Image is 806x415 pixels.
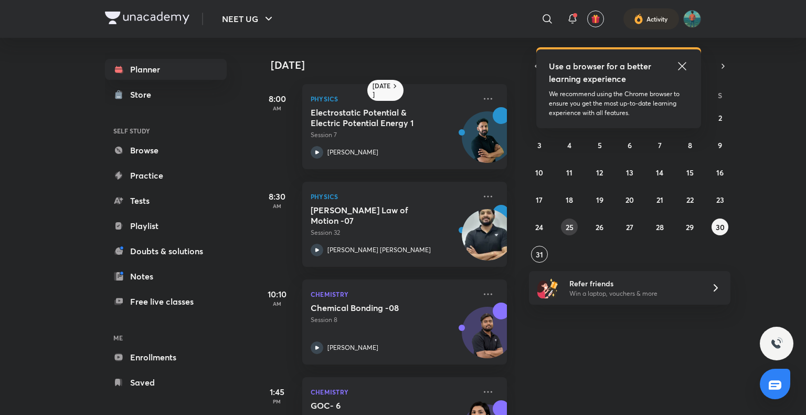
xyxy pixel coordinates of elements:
abbr: August 20, 2025 [625,195,634,205]
a: Notes [105,266,227,287]
img: ttu [770,337,783,350]
img: Company Logo [105,12,189,24]
a: Browse [105,140,227,161]
abbr: August 12, 2025 [596,168,603,178]
abbr: August 3, 2025 [537,140,542,150]
p: Session 8 [311,315,475,325]
button: August 31, 2025 [531,246,548,263]
h5: Newton's Law of Motion -07 [311,205,441,226]
button: August 19, 2025 [591,191,608,208]
button: August 20, 2025 [621,191,638,208]
abbr: August 9, 2025 [718,140,722,150]
abbr: August 27, 2025 [626,222,633,232]
p: Chemistry [311,386,475,398]
button: August 27, 2025 [621,219,638,235]
img: activity [634,13,643,25]
abbr: August 7, 2025 [658,140,662,150]
p: Session 32 [311,228,475,237]
h5: Chemical Bonding -08 [311,303,441,313]
button: August 18, 2025 [561,191,578,208]
abbr: August 24, 2025 [535,222,543,232]
p: [PERSON_NAME] [327,148,378,157]
button: August 21, 2025 [651,191,668,208]
button: August 26, 2025 [591,219,608,235]
p: [PERSON_NAME] [PERSON_NAME] [327,245,431,255]
abbr: August 15, 2025 [686,168,694,178]
a: Free live classes [105,291,227,312]
abbr: August 19, 2025 [596,195,603,205]
button: August 30, 2025 [712,219,728,235]
abbr: August 6, 2025 [628,140,632,150]
button: August 16, 2025 [712,164,728,181]
abbr: August 25, 2025 [566,222,574,232]
abbr: Saturday [718,90,722,100]
abbr: August 2, 2025 [718,113,722,123]
p: AM [256,105,298,111]
abbr: August 5, 2025 [598,140,602,150]
button: August 12, 2025 [591,164,608,181]
button: August 22, 2025 [682,191,698,208]
p: Physics [311,190,475,203]
a: Playlist [105,215,227,236]
abbr: August 8, 2025 [688,140,692,150]
button: August 10, 2025 [531,164,548,181]
abbr: August 14, 2025 [656,168,663,178]
button: August 23, 2025 [712,191,728,208]
button: avatar [587,11,604,27]
a: Planner [105,59,227,80]
button: August 6, 2025 [621,137,638,153]
button: August 14, 2025 [651,164,668,181]
h5: 10:10 [256,288,298,300]
p: [PERSON_NAME] [327,343,378,352]
abbr: August 31, 2025 [536,250,543,260]
button: August 25, 2025 [561,219,578,235]
a: Store [105,84,227,105]
button: August 29, 2025 [682,219,698,235]
button: August 17, 2025 [531,191,548,208]
p: AM [256,203,298,209]
h5: 8:00 [256,92,298,105]
button: NEET UG [216,8,281,29]
p: Physics [311,92,475,105]
img: Avatar [462,117,513,168]
abbr: August 16, 2025 [716,168,724,178]
p: AM [256,300,298,307]
p: PM [256,398,298,404]
a: Doubts & solutions [105,241,227,262]
abbr: August 23, 2025 [716,195,724,205]
button: August 13, 2025 [621,164,638,181]
button: August 9, 2025 [712,137,728,153]
h5: GOC- 6 [311,400,441,411]
abbr: August 13, 2025 [626,168,633,178]
button: August 2, 2025 [712,109,728,126]
abbr: August 26, 2025 [596,222,603,232]
abbr: August 10, 2025 [535,168,543,178]
abbr: August 22, 2025 [686,195,694,205]
h5: 1:45 [256,386,298,398]
button: August 28, 2025 [651,219,668,235]
h5: Electrostatic Potential & Electric Potential Energy 1 [311,107,441,128]
abbr: August 4, 2025 [567,140,571,150]
p: Win a laptop, vouchers & more [569,289,698,298]
h6: [DATE] [373,82,391,99]
button: August 7, 2025 [651,137,668,153]
a: Saved [105,372,227,393]
abbr: August 18, 2025 [566,195,573,205]
a: Company Logo [105,12,189,27]
button: August 11, 2025 [561,164,578,181]
h5: 8:30 [256,190,298,203]
abbr: August 11, 2025 [566,168,572,178]
abbr: August 21, 2025 [656,195,663,205]
abbr: August 28, 2025 [656,222,664,232]
h6: Refer friends [569,278,698,289]
a: Practice [105,165,227,186]
abbr: August 17, 2025 [536,195,543,205]
a: Tests [105,190,227,211]
h5: Use a browser for a better learning experience [549,60,653,85]
abbr: August 30, 2025 [716,222,725,232]
img: Avatar [462,313,513,363]
button: August 4, 2025 [561,137,578,153]
button: August 8, 2025 [682,137,698,153]
img: Abhay [683,10,701,28]
button: August 15, 2025 [682,164,698,181]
